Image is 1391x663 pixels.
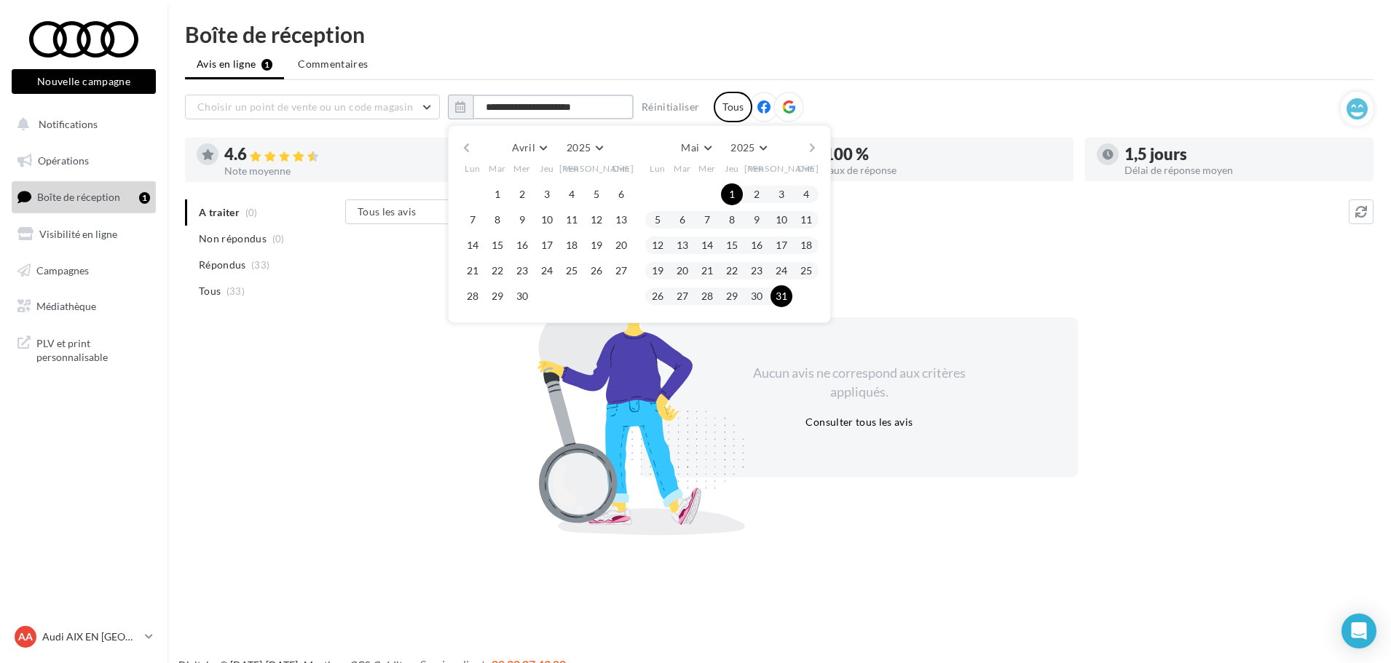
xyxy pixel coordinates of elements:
button: Consulter tous les avis [800,413,918,431]
div: Tous [714,92,752,122]
button: 21 [462,260,484,282]
button: 24 [771,260,792,282]
button: 19 [647,260,669,282]
button: 30 [746,285,768,307]
span: Répondus [199,258,246,272]
button: 15 [486,234,508,256]
button: 9 [746,209,768,231]
span: Dim [612,162,630,175]
button: 18 [795,234,817,256]
button: 20 [671,260,693,282]
button: 28 [696,285,718,307]
span: Boîte de réception [37,191,120,203]
button: Tous les avis [345,199,491,224]
span: Campagnes [36,263,89,276]
button: 26 [647,285,669,307]
span: Lun [650,162,666,175]
button: 29 [486,285,508,307]
span: Jeu [540,162,554,175]
a: Boîte de réception1 [9,181,159,213]
button: 7 [462,209,484,231]
button: 13 [610,209,632,231]
span: Mer [513,162,531,175]
button: 23 [511,260,533,282]
span: Opérations [38,154,89,167]
span: Mai [681,141,699,154]
button: 27 [671,285,693,307]
button: 30 [511,285,533,307]
span: Avril [512,141,535,154]
button: 8 [721,209,743,231]
button: 2025 [561,138,608,158]
button: 8 [486,209,508,231]
div: 100 % [824,146,1062,162]
span: Tous [199,284,221,298]
button: 6 [610,183,632,205]
button: 5 [647,209,669,231]
span: (0) [272,233,285,245]
button: 21 [696,260,718,282]
a: Visibilité en ligne [9,219,159,250]
div: Open Intercom Messenger [1341,614,1376,648]
span: Non répondus [199,231,267,246]
span: PLV et print personnalisable [36,333,150,365]
span: Dim [797,162,815,175]
span: 2025 [567,141,591,154]
button: 9 [511,209,533,231]
div: 4.6 [224,146,462,163]
button: 7 [696,209,718,231]
button: 3 [536,183,558,205]
button: 14 [462,234,484,256]
button: 10 [771,209,792,231]
a: Opérations [9,146,159,176]
button: 22 [721,260,743,282]
div: Boîte de réception [185,23,1374,45]
a: Campagnes [9,255,159,286]
button: 23 [746,260,768,282]
span: 2025 [730,141,754,154]
button: 2 [511,183,533,205]
button: 29 [721,285,743,307]
button: 4 [795,183,817,205]
button: 11 [561,209,583,231]
span: Visibilité en ligne [39,228,117,240]
span: [PERSON_NAME] [559,162,634,175]
button: Réinitialiser [636,98,706,116]
button: 18 [561,234,583,256]
button: 20 [610,234,632,256]
button: 19 [586,234,607,256]
button: 12 [647,234,669,256]
button: 22 [486,260,508,282]
div: Taux de réponse [824,165,1062,175]
button: 31 [771,285,792,307]
span: Lun [465,162,481,175]
div: Note moyenne [224,166,462,176]
div: 1,5 jours [1124,146,1362,162]
button: 10 [536,209,558,231]
span: (33) [226,285,245,297]
button: 6 [671,209,693,231]
button: 28 [462,285,484,307]
span: AA [18,630,33,644]
span: Jeu [725,162,739,175]
span: Tous les avis [358,205,417,218]
span: Médiathèque [36,300,96,312]
button: 2025 [725,138,772,158]
span: (33) [251,259,269,271]
a: PLV et print personnalisable [9,327,159,370]
button: Choisir un point de vente ou un code magasin [185,95,440,119]
button: 27 [610,260,632,282]
button: 1 [721,183,743,205]
button: 26 [586,260,607,282]
button: 16 [746,234,768,256]
div: 1 [139,192,150,204]
button: 2 [746,183,768,205]
button: 17 [536,234,558,256]
button: 17 [771,234,792,256]
span: Choisir un point de vente ou un code magasin [197,100,413,113]
span: Commentaires [298,57,368,71]
span: Mar [489,162,506,175]
button: 16 [511,234,533,256]
button: 25 [795,260,817,282]
button: 1 [486,183,508,205]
